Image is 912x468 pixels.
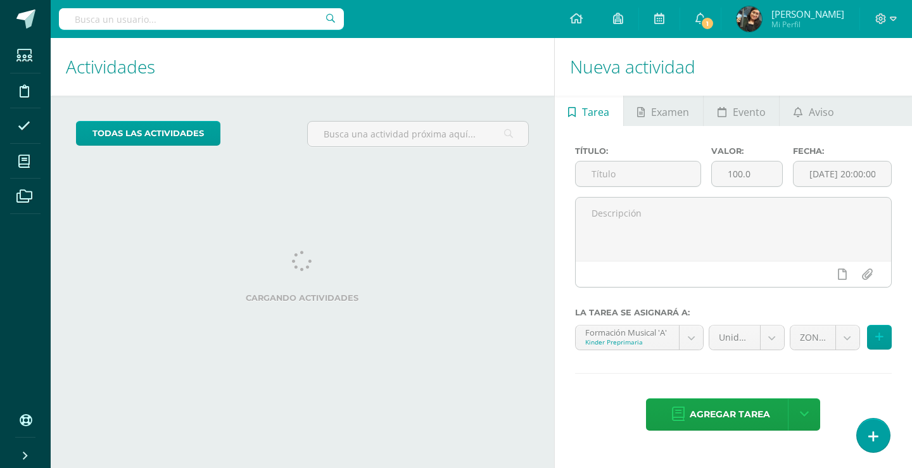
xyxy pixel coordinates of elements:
input: Busca un usuario... [59,8,344,30]
span: Mi Perfil [771,19,844,30]
a: Examen [624,96,703,126]
input: Busca una actividad próxima aquí... [308,122,528,146]
span: Evento [733,97,766,127]
label: Cargando actividades [76,293,529,303]
div: Formación Musical 'A' [585,326,670,338]
h1: Actividades [66,38,539,96]
span: Agregar tarea [690,399,770,430]
a: Aviso [780,96,847,126]
span: Unidad 3 [719,326,750,350]
a: Formación Musical 'A'Kinder Preprimaria [576,326,704,350]
a: Tarea [555,96,623,126]
label: Valor: [711,146,783,156]
input: Puntos máximos [712,161,782,186]
div: Kinder Preprimaria [585,338,670,346]
span: ZONA B3 (100.0pts) [800,326,826,350]
label: Fecha: [793,146,892,156]
h1: Nueva actividad [570,38,897,96]
label: Título: [575,146,701,156]
a: Evento [704,96,779,126]
a: ZONA B3 (100.0pts) [790,326,859,350]
label: La tarea se asignará a: [575,308,892,317]
span: [PERSON_NAME] [771,8,844,20]
input: Título [576,161,700,186]
span: Examen [651,97,689,127]
img: 439d448c487c85982186577c6a0dea94.png [737,6,762,32]
span: Aviso [809,97,834,127]
a: todas las Actividades [76,121,220,146]
span: Tarea [582,97,609,127]
input: Fecha de entrega [794,161,891,186]
a: Unidad 3 [709,326,783,350]
span: 1 [700,16,714,30]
